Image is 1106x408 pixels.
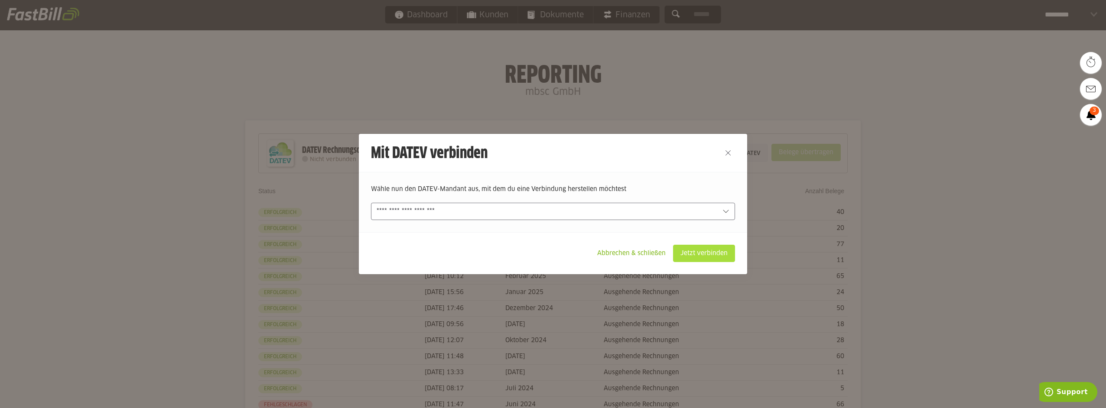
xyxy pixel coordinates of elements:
p: Wähle nun den DATEV-Mandant aus, mit dem du eine Verbindung herstellen möchtest [371,185,735,194]
iframe: Öffnet ein Widget, in dem Sie weitere Informationen finden [1039,382,1097,404]
sl-button: Jetzt verbinden [673,245,735,262]
span: 3 [1090,107,1099,115]
a: 3 [1080,104,1102,126]
sl-button: Abbrechen & schließen [590,245,673,262]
